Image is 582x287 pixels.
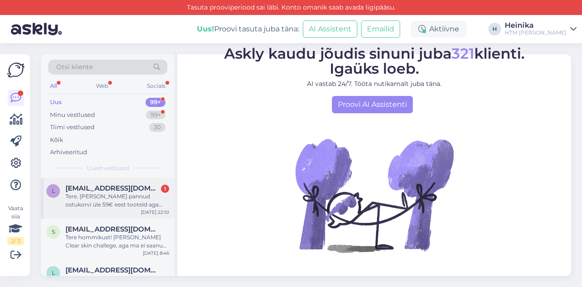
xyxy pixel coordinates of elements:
img: Askly Logo [7,61,25,79]
span: 321 [452,45,474,62]
div: Web [94,80,110,92]
div: All [48,80,59,92]
span: l [52,269,55,276]
a: Proovi AI Assistenti [332,96,413,113]
div: 99+ [145,98,166,107]
div: Socials [145,80,167,92]
div: Aktiivne [411,21,467,37]
span: sirje.puusepp2@mail.ee [65,225,160,233]
div: Uus [50,98,62,107]
div: 1 [161,185,169,193]
button: AI Assistent [303,20,357,38]
span: l [52,187,55,194]
div: Heinika [505,22,567,29]
div: H [488,23,501,35]
div: Vaata siia [7,204,24,245]
span: Askly kaudu jõudis sinuni juba klienti. Igaüks loeb. [224,45,525,77]
div: Tiimi vestlused [50,123,95,132]
span: s [52,228,55,235]
span: Uued vestlused [87,164,129,172]
div: Minu vestlused [50,111,95,120]
div: 30 [149,123,166,132]
p: AI vastab 24/7. Tööta nutikamalt juba täna. [224,79,525,89]
button: Emailid [361,20,400,38]
div: Tere hommikust! [PERSON_NAME] Clear skin challege, aga ma ei saanud eile videot meilile! [65,233,169,250]
div: Tere. [PERSON_NAME] pannud ostukorvi üle 59€ eest tooteid aga ikka programm soovib saatmistasu [P... [65,192,169,209]
div: 99+ [146,111,166,120]
div: [DATE] 22:10 [141,209,169,216]
div: Kõik [50,136,63,145]
a: HeinikaHTM [PERSON_NAME] [505,22,577,36]
span: liina.kasela@gmail.com [65,184,160,192]
div: [DATE] 8:46 [143,250,169,257]
b: Uus! [197,25,214,33]
div: HTM [PERSON_NAME] [505,29,567,36]
div: Arhiveeritud [50,148,87,157]
div: Proovi tasuta juba täna: [197,24,299,35]
span: Otsi kliente [56,62,93,72]
img: No Chat active [292,113,456,277]
span: ly.kotkas@gmail.com [65,266,160,274]
div: 2 / 3 [7,237,24,245]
